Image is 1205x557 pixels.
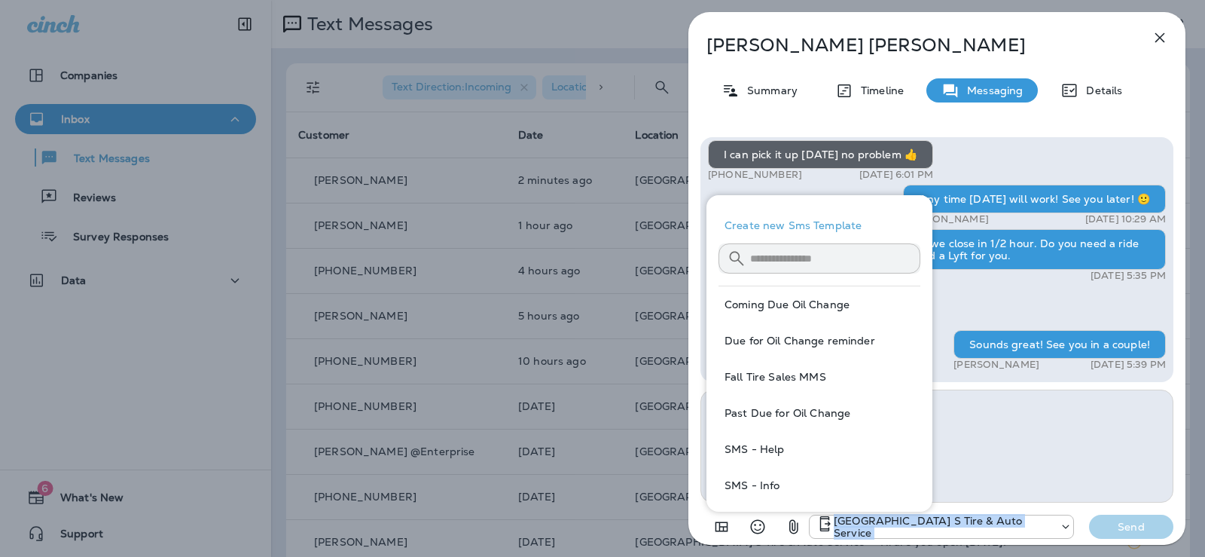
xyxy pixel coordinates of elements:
div: I can pick it up [DATE] no problem 👍 [708,140,933,169]
p: [PERSON_NAME] [953,359,1039,371]
button: Coming Due Oil Change [718,286,920,323]
button: Due for Oil Change reminder [718,323,920,359]
p: [DATE] 5:35 PM [1091,270,1166,282]
p: [PHONE_NUMBER] [708,169,802,181]
div: +1 (301) 975-0024 [810,515,1073,539]
div: Sounds great! See you in a couple! [953,330,1166,359]
p: [GEOGRAPHIC_DATA] S Tire & Auto Service [834,515,1052,539]
p: [PERSON_NAME] [PERSON_NAME] [706,35,1118,56]
p: Timeline [853,84,904,96]
p: [DATE] 10:29 AM [1085,213,1166,225]
p: Messaging [959,84,1023,96]
div: Any time [DATE] will work! See you later! 🙂 [903,185,1166,213]
button: Past Due for Oil Change [718,395,920,431]
p: [DATE] 6:01 PM [859,169,933,181]
p: [DATE] 5:39 PM [1091,359,1166,371]
button: SMS - Info not found [718,503,920,540]
div: Hey brother, we close in 1/2 hour. Do you need a ride up? I can send a Lyft for you. [845,229,1166,270]
p: Summary [740,84,798,96]
button: Fall Tire Sales MMS [718,359,920,395]
p: Details [1078,84,1122,96]
button: Add in a premade template [706,512,737,542]
button: SMS - Help [718,431,920,467]
button: SMS - Info [718,467,920,503]
button: Select an emoji [743,512,773,542]
button: Create new Sms Template [718,207,920,243]
p: [PERSON_NAME] [903,213,989,225]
